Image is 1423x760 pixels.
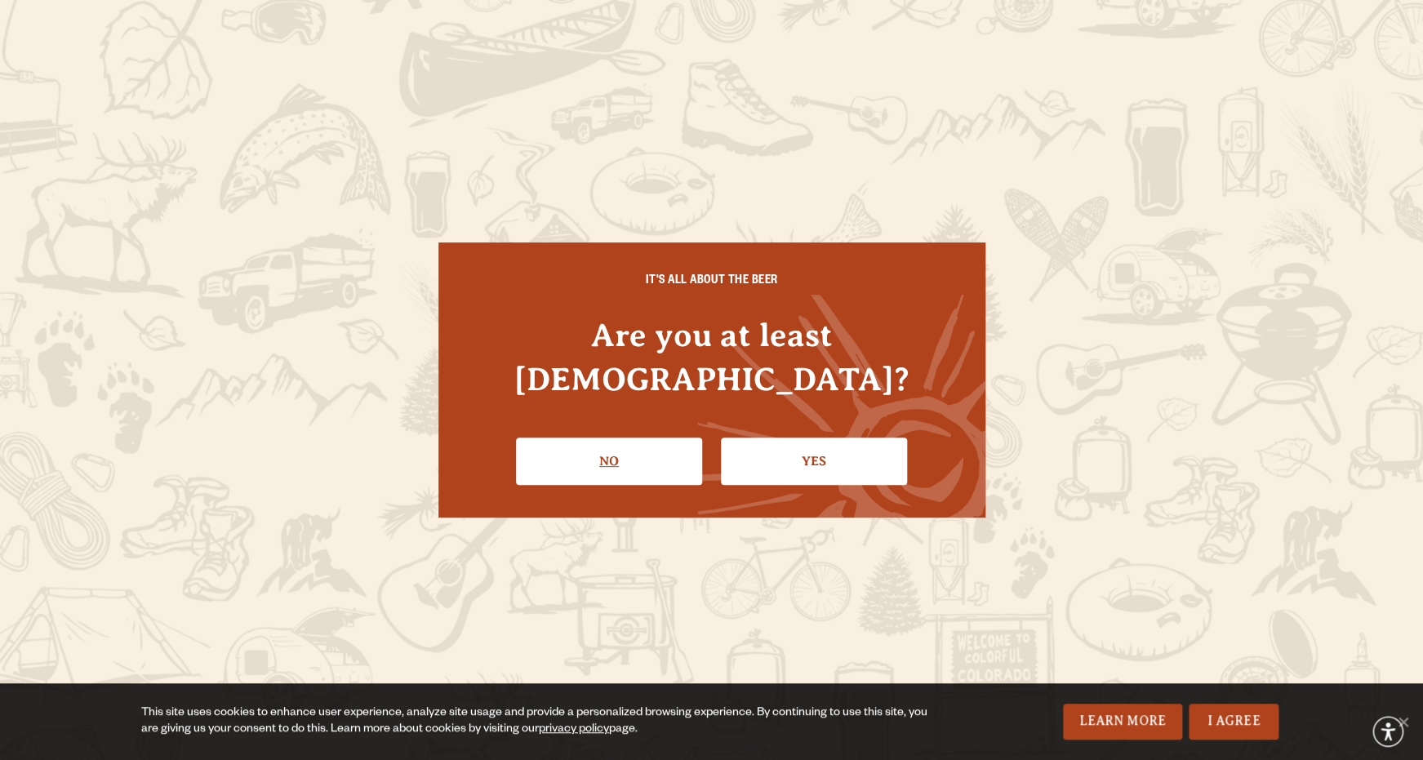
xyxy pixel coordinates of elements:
[516,438,702,485] a: No
[471,275,953,290] h6: IT'S ALL ABOUT THE BEER
[471,313,953,400] h4: Are you at least [DEMOGRAPHIC_DATA]?
[1189,704,1278,740] a: I Agree
[721,438,907,485] a: Confirm I'm 21 or older
[1063,704,1183,740] a: Learn More
[141,705,946,738] div: This site uses cookies to enhance user experience, analyze site usage and provide a personalized ...
[539,723,609,736] a: privacy policy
